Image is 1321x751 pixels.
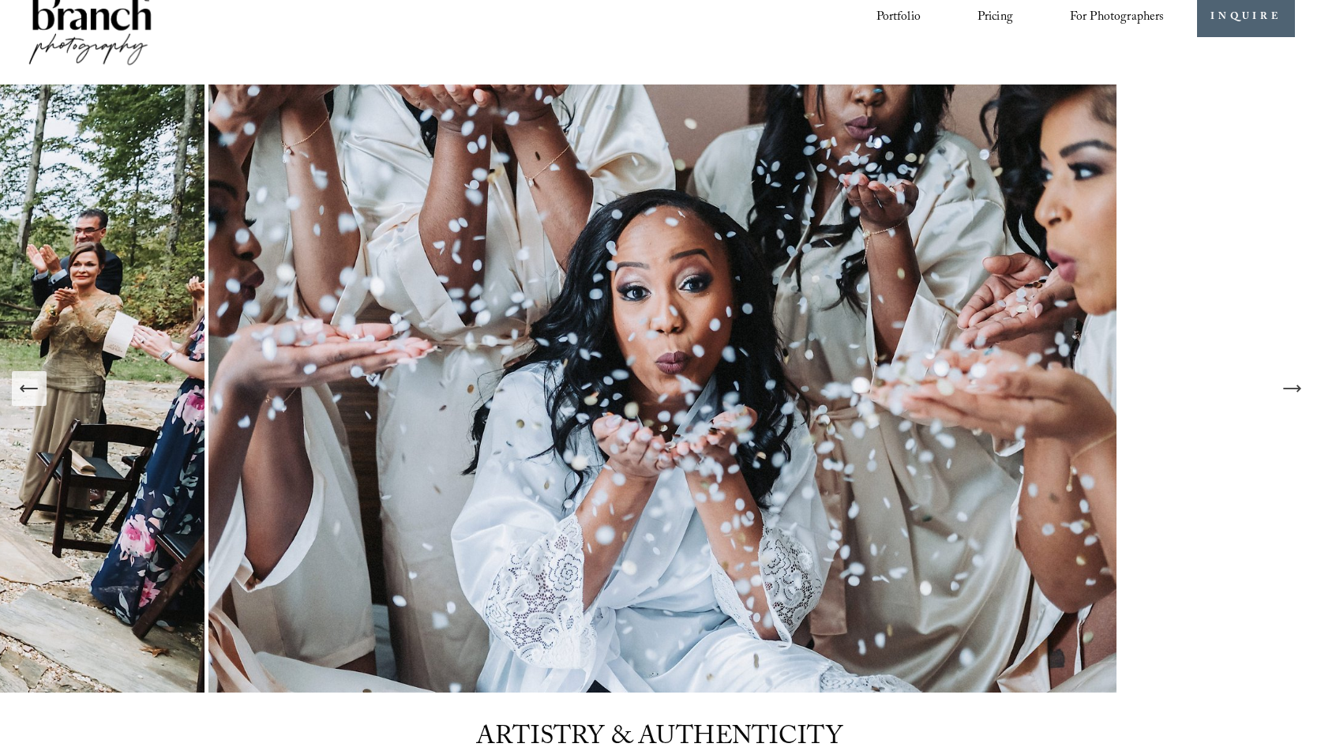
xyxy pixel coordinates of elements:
span: For Photographers [1070,6,1165,30]
a: Pricing [978,4,1013,31]
a: folder dropdown [1070,4,1165,31]
a: Portfolio [876,4,921,31]
button: Next Slide [1274,371,1309,406]
img: The Cookery Wedding Photography [208,84,1120,693]
button: Previous Slide [12,371,47,406]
